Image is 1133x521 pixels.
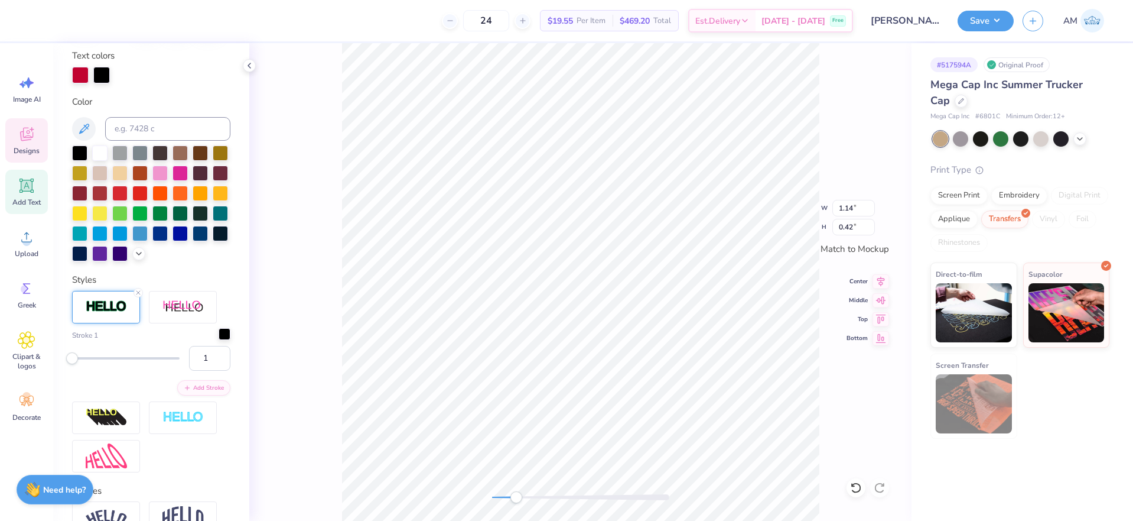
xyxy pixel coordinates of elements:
[14,146,40,156] span: Designs
[832,17,844,25] span: Free
[72,330,98,341] label: Stroke 1
[162,300,204,315] img: Shadow
[66,352,78,364] div: Accessibility label
[936,283,1012,342] img: Direct-to-film
[105,117,230,141] input: e.g. 7428 c
[930,112,969,122] span: Mega Cap Inc
[43,484,86,496] strong: Need help?
[13,95,41,104] span: Image AI
[620,15,650,27] span: $469.20
[930,77,1083,108] span: Mega Cap Inc Summer Trucker Cap
[1032,211,1065,228] div: Vinyl
[1058,9,1109,33] a: AM
[761,15,825,27] span: [DATE] - [DATE]
[936,268,982,280] span: Direct-to-film
[1063,14,1077,28] span: AM
[162,411,204,425] img: Negative Space
[936,359,989,371] span: Screen Transfer
[847,334,868,343] span: Bottom
[1028,283,1105,342] img: Supacolor
[936,374,1012,433] img: Screen Transfer
[695,15,740,27] span: Est. Delivery
[510,491,522,503] div: Accessibility label
[86,444,127,469] img: Free Distort
[1051,187,1108,205] div: Digital Print
[991,187,1047,205] div: Embroidery
[930,57,978,72] div: # 517594A
[1006,112,1065,122] span: Minimum Order: 12 +
[981,211,1028,228] div: Transfers
[177,380,230,396] button: Add Stroke
[7,352,46,371] span: Clipart & logos
[72,95,230,109] label: Color
[862,9,949,33] input: Untitled Design
[847,277,868,286] span: Center
[12,198,41,207] span: Add Text
[86,408,127,427] img: 3D Illusion
[72,273,96,287] label: Styles
[12,413,41,422] span: Decorate
[72,49,115,63] label: Text colors
[463,10,509,31] input: – –
[548,15,573,27] span: $19.55
[975,112,1000,122] span: # 6801C
[18,300,36,310] span: Greek
[15,249,38,258] span: Upload
[1028,268,1063,280] span: Supacolor
[653,15,671,27] span: Total
[86,300,127,313] img: Stroke
[930,234,988,252] div: Rhinestones
[577,15,605,27] span: Per Item
[958,11,1014,31] button: Save
[984,57,1050,72] div: Original Proof
[930,211,978,228] div: Applique
[930,187,988,205] div: Screen Print
[930,163,1109,177] div: Print Type
[847,315,868,324] span: Top
[1080,9,1104,33] img: Arvi Mikhail Parcero
[847,296,868,305] span: Middle
[1069,211,1096,228] div: Foil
